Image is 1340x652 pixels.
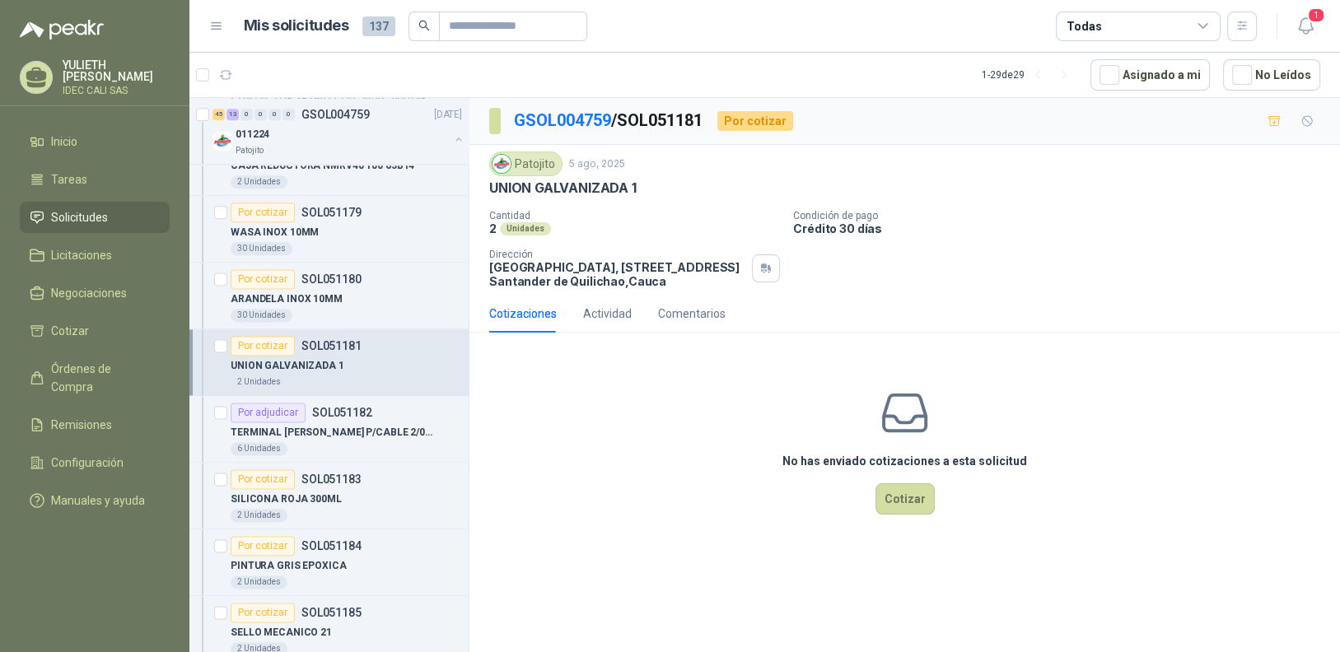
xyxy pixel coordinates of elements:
div: 1 - 29 de 29 [982,62,1077,88]
p: UNION GALVANIZADA 1 [231,358,344,374]
p: IDEC CALI SAS [63,86,170,95]
a: Por cotizarSOL051181UNION GALVANIZADA 12 Unidades [189,329,469,396]
p: Patojito [236,144,264,157]
p: SOL051185 [301,607,362,618]
p: SOL051184 [301,540,362,552]
div: 0 [240,109,253,120]
div: Por cotizar [231,203,295,222]
p: Crédito 30 días [793,221,1333,235]
a: Por cotizarSOL051184PINTURA GRIS EPOXICA2 Unidades [189,529,469,596]
div: 30 Unidades [231,309,292,322]
a: Manuales y ayuda [20,485,170,516]
p: Cantidad [489,210,780,221]
span: Manuales y ayuda [51,491,145,510]
p: 011224 [236,127,269,142]
p: SOL051179 [301,207,362,218]
p: ARANDELA INOX 10MM [231,291,343,307]
button: No Leídos [1223,59,1320,91]
a: Por cotizarSOL051180ARANDELA INOX 10MM30 Unidades [189,263,469,329]
div: 45 [212,109,225,120]
p: CAJA REDUCTORA NMRV40 100 63B14 [231,158,414,174]
p: YULIETH [PERSON_NAME] [63,59,170,82]
div: 0 [254,109,267,120]
div: Cotizaciones [489,305,557,323]
div: Por cotizar [231,269,295,289]
p: PINTURA GRIS EPOXICA [231,558,347,574]
a: GSOL004759 [514,110,611,130]
div: Por cotizar [717,111,793,131]
div: Patojito [489,151,563,176]
div: Comentarios [658,305,726,323]
p: / SOL051181 [514,108,704,133]
div: Unidades [500,222,551,235]
button: Asignado a mi [1090,59,1210,91]
a: 45 13 0 0 0 0 GSOL004759[DATE] Company Logo011224Patojito [212,105,465,157]
a: Por adjudicarSOL051182TERMINAL [PERSON_NAME] P/CABLE 2/0AWG6 Unidades [189,396,469,463]
img: Company Logo [212,131,232,151]
a: Solicitudes [20,202,170,233]
p: SELLO MECANICO 21 [231,625,332,640]
div: 30 Unidades [231,242,292,255]
p: 2 [489,221,497,235]
div: 0 [268,109,281,120]
img: Logo peakr [20,20,104,40]
h1: Mis solicitudes [244,14,349,38]
p: Dirección [489,249,745,260]
span: Configuración [51,454,124,472]
div: Por cotizar [231,336,295,356]
div: 2 Unidades [231,375,287,389]
span: Cotizar [51,322,89,340]
p: SILICONA ROJA 300ML [231,491,342,507]
p: GSOL004759 [301,109,370,120]
a: Licitaciones [20,240,170,271]
p: [DATE] [434,107,462,123]
button: 1 [1291,12,1320,41]
p: WASA INOX 10MM [231,225,319,240]
a: Negociaciones [20,277,170,309]
span: 1 [1307,7,1325,23]
a: Remisiones [20,409,170,440]
p: UNION GALVANIZADA 1 [489,179,637,197]
div: 2 Unidades [231,509,287,522]
div: 13 [226,109,239,120]
div: 6 Unidades [231,442,287,455]
p: SOL051180 [301,273,362,285]
p: Condición de pago [793,210,1333,221]
div: Por cotizar [231,603,295,622]
span: 137 [362,16,395,36]
span: Licitaciones [51,246,112,264]
p: SOL051181 [301,340,362,352]
div: Por adjudicar [231,403,306,422]
span: Órdenes de Compra [51,360,154,396]
p: SOL051183 [301,473,362,485]
a: Configuración [20,447,170,478]
div: Actividad [583,305,632,323]
a: Por cotizarSOL051179WASA INOX 10MM30 Unidades [189,196,469,263]
span: Inicio [51,133,77,151]
p: SOL051182 [312,407,372,418]
button: Cotizar [875,483,935,515]
a: Órdenes de Compra [20,353,170,403]
span: Remisiones [51,416,112,434]
img: Company Logo [493,155,511,173]
div: 0 [282,109,295,120]
div: Por cotizar [231,469,295,489]
a: Tareas [20,164,170,195]
p: [GEOGRAPHIC_DATA], [STREET_ADDRESS] Santander de Quilichao , Cauca [489,260,745,288]
span: Tareas [51,170,87,189]
span: Solicitudes [51,208,108,226]
span: search [418,20,430,31]
div: Todas [1067,17,1101,35]
a: Inicio [20,126,170,157]
a: Por cotizarSOL051183SILICONA ROJA 300ML2 Unidades [189,463,469,529]
a: Cotizar [20,315,170,347]
div: Por cotizar [231,536,295,556]
h3: No has enviado cotizaciones a esta solicitud [782,452,1027,470]
p: TERMINAL [PERSON_NAME] P/CABLE 2/0AWG [231,425,436,440]
div: 2 Unidades [231,575,287,589]
div: 2 Unidades [231,175,287,189]
p: 5 ago, 2025 [569,156,625,172]
span: Negociaciones [51,284,127,302]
